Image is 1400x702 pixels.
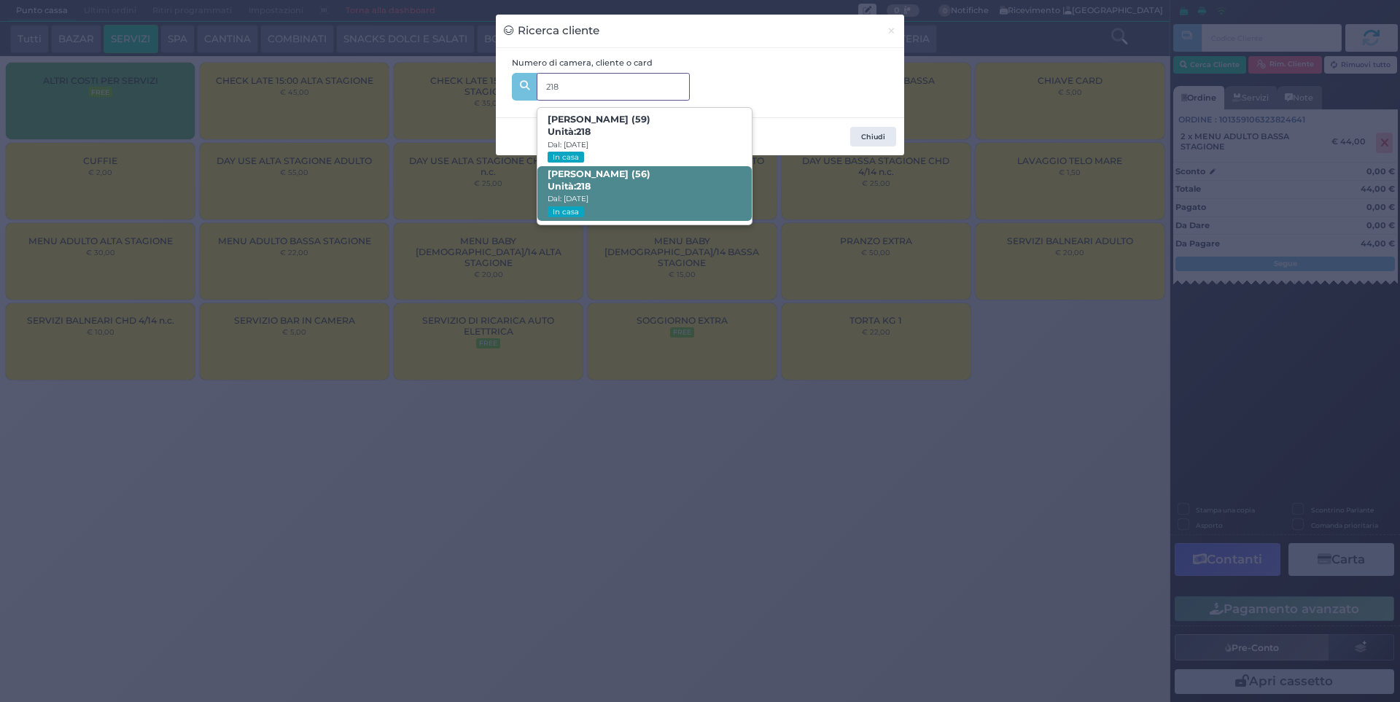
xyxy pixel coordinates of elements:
[548,152,583,163] small: In casa
[548,114,650,137] b: [PERSON_NAME] (59)
[879,15,904,47] button: Chiudi
[548,140,588,149] small: Dal: [DATE]
[548,206,583,217] small: In casa
[548,181,591,193] span: Unità:
[576,181,591,192] strong: 218
[850,127,896,147] button: Chiudi
[887,23,896,39] span: ×
[548,126,591,139] span: Unità:
[548,168,650,192] b: [PERSON_NAME] (56)
[512,57,653,69] label: Numero di camera, cliente o card
[537,73,690,101] input: Es. 'Mario Rossi', '220' o '108123234234'
[504,23,599,39] h3: Ricerca cliente
[548,194,588,203] small: Dal: [DATE]
[576,126,591,137] strong: 218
